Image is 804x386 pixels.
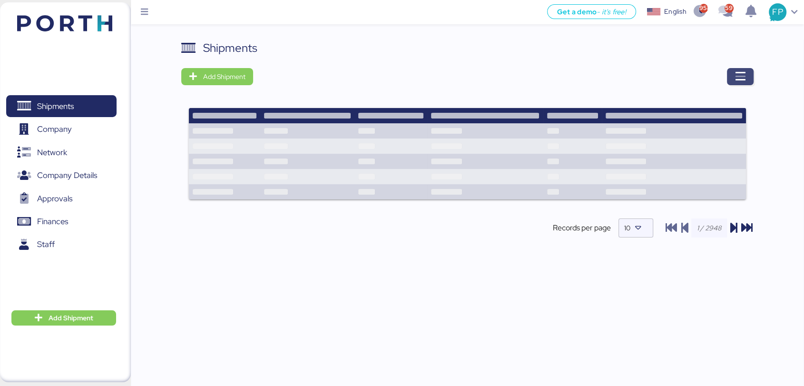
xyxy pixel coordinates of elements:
span: Add Shipment [49,312,93,324]
button: Add Shipment [181,68,253,85]
span: 10 [624,224,630,232]
span: FP [772,6,783,18]
span: Add Shipment [203,71,245,82]
span: Company Details [37,168,97,182]
button: Menu [137,4,153,20]
a: Company [6,119,117,140]
a: Finances [6,211,117,233]
div: English [664,7,686,17]
span: Network [37,146,67,159]
span: Staff [37,238,55,251]
span: Finances [37,215,68,228]
button: Add Shipment [11,310,116,326]
input: 1 / 2948 [691,218,727,238]
a: Company Details [6,165,117,187]
div: Shipments [203,40,257,57]
a: Staff [6,234,117,256]
span: Approvals [37,192,72,206]
a: Network [6,141,117,163]
a: Shipments [6,95,117,117]
span: Shipments [37,99,74,113]
span: Company [37,122,72,136]
span: Records per page [553,222,611,234]
a: Approvals [6,188,117,209]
